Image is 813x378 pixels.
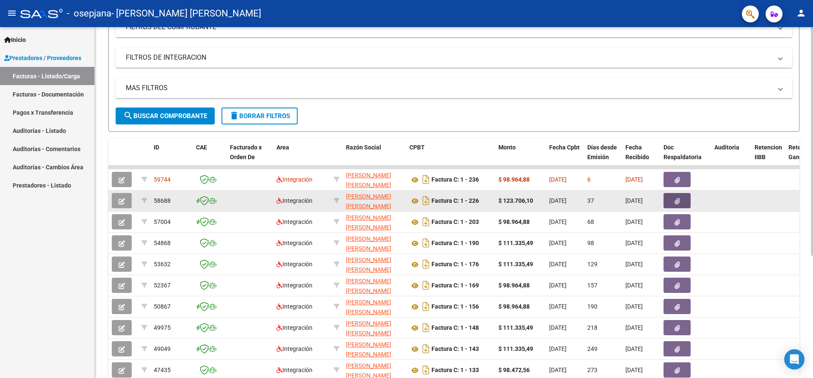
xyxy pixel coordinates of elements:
[625,282,643,289] span: [DATE]
[625,197,643,204] span: [DATE]
[549,218,567,225] span: [DATE]
[587,144,617,160] span: Días desde Emisión
[126,53,772,62] mat-panel-title: FILTROS DE INTEGRACION
[751,138,785,176] datatable-header-cell: Retencion IIBB
[277,197,312,204] span: Integración
[154,282,171,289] span: 52367
[227,138,273,176] datatable-header-cell: Facturado x Orden De
[498,324,533,331] strong: $ 111.335,49
[277,303,312,310] span: Integración
[498,144,516,151] span: Monto
[229,112,290,120] span: Borrar Filtros
[154,176,171,183] span: 59744
[796,8,806,18] mat-icon: person
[711,138,751,176] datatable-header-cell: Auditoria
[116,108,215,124] button: Buscar Comprobante
[625,218,643,225] span: [DATE]
[549,240,567,246] span: [DATE]
[346,299,391,315] span: [PERSON_NAME] [PERSON_NAME]
[346,341,391,358] span: [PERSON_NAME] [PERSON_NAME]
[549,176,567,183] span: [DATE]
[625,240,643,246] span: [DATE]
[346,144,381,151] span: Razón Social
[229,110,239,121] mat-icon: delete
[549,345,567,352] span: [DATE]
[346,234,403,252] div: 27220830352
[346,278,391,294] span: [PERSON_NAME] [PERSON_NAME]
[584,138,622,176] datatable-header-cell: Días desde Emisión
[664,144,702,160] span: Doc Respaldatoria
[587,324,597,331] span: 218
[420,300,431,313] i: Descargar documento
[277,367,312,373] span: Integración
[7,8,17,18] mat-icon: menu
[420,215,431,229] i: Descargar documento
[498,240,533,246] strong: $ 111.335,49
[420,236,431,250] i: Descargar documento
[546,138,584,176] datatable-header-cell: Fecha Cpbt
[154,218,171,225] span: 57004
[431,240,479,247] strong: Factura C: 1 - 190
[221,108,298,124] button: Borrar Filtros
[498,303,530,310] strong: $ 98.964,88
[277,176,312,183] span: Integración
[784,349,805,370] div: Open Intercom Messenger
[587,367,597,373] span: 273
[277,345,312,352] span: Integración
[431,346,479,353] strong: Factura C: 1 - 143
[150,138,193,176] datatable-header-cell: ID
[587,282,597,289] span: 157
[498,197,533,204] strong: $ 123.706,10
[625,144,649,160] span: Fecha Recibido
[625,303,643,310] span: [DATE]
[409,144,425,151] span: CPBT
[346,171,403,188] div: 27220830352
[587,261,597,268] span: 129
[587,176,591,183] span: 6
[498,218,530,225] strong: $ 98.964,88
[622,138,660,176] datatable-header-cell: Fecha Recibido
[660,138,711,176] datatable-header-cell: Doc Respaldatoria
[346,319,403,337] div: 27220830352
[549,282,567,289] span: [DATE]
[154,261,171,268] span: 53632
[420,257,431,271] i: Descargar documento
[420,279,431,292] i: Descargar documento
[431,219,479,226] strong: Factura C: 1 - 203
[154,324,171,331] span: 49975
[498,367,530,373] strong: $ 98.472,56
[4,53,81,63] span: Prestadores / Proveedores
[277,144,289,151] span: Area
[549,144,580,151] span: Fecha Cpbt
[346,235,391,252] span: [PERSON_NAME] [PERSON_NAME]
[420,321,431,334] i: Descargar documento
[431,325,479,331] strong: Factura C: 1 - 148
[346,320,391,337] span: [PERSON_NAME] [PERSON_NAME]
[420,342,431,356] i: Descargar documento
[549,367,567,373] span: [DATE]
[549,324,567,331] span: [DATE]
[346,276,403,294] div: 27220830352
[346,255,403,273] div: 27220830352
[343,138,406,176] datatable-header-cell: Razón Social
[154,367,171,373] span: 47435
[755,144,782,160] span: Retencion IIBB
[625,176,643,183] span: [DATE]
[116,78,792,98] mat-expansion-panel-header: MAS FILTROS
[277,218,312,225] span: Integración
[67,4,111,23] span: - osepjana
[154,303,171,310] span: 50867
[495,138,546,176] datatable-header-cell: Monto
[277,261,312,268] span: Integración
[625,324,643,331] span: [DATE]
[111,4,261,23] span: - [PERSON_NAME] [PERSON_NAME]
[196,144,207,151] span: CAE
[431,198,479,204] strong: Factura C: 1 - 226
[498,176,530,183] strong: $ 98.964,88
[193,138,227,176] datatable-header-cell: CAE
[346,193,391,210] span: [PERSON_NAME] [PERSON_NAME]
[116,47,792,68] mat-expansion-panel-header: FILTROS DE INTEGRACION
[420,363,431,377] i: Descargar documento
[549,261,567,268] span: [DATE]
[230,144,262,160] span: Facturado x Orden De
